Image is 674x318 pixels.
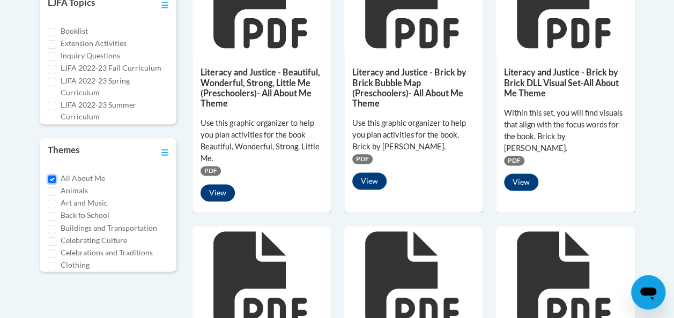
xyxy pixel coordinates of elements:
[504,107,626,154] div: Within this set, you will find visuals that align with the focus words for the book, Brick by [PE...
[201,184,235,201] button: View
[61,259,90,271] label: Clothing
[631,275,665,309] iframe: Button to launch messaging window
[48,143,79,158] h3: Themes
[61,99,168,123] label: LJFA 2022-23 Summer Curriculum
[61,172,105,184] label: All About Me
[61,123,168,147] label: LJFA 2022-23 Winter Curriculum
[504,156,524,165] span: PDF
[352,154,373,164] span: PDF
[504,173,538,191] button: View
[61,75,168,99] label: LJFA 2022-23 Spring Curriculum
[61,50,120,62] label: Inquiry Questions
[504,67,626,98] h5: Literacy and Justice - Brick by Brick DLL Visual Set-All About Me Theme
[61,247,153,259] label: Celebrations and Traditions
[61,25,88,37] label: Booklist
[201,166,221,176] span: PDF
[61,222,157,234] label: Buildings and Transportation
[161,143,168,158] a: Toggle collapse
[352,117,475,153] div: Use this graphic organizer to help you plan activities for the book, Brick by [PERSON_NAME].
[61,185,88,196] label: Animals
[61,209,109,221] label: Back to School
[352,172,387,190] button: View
[61,197,108,209] label: Art and Music
[61,37,127,49] label: Extension Activities
[352,67,475,108] h5: Literacy and Justice - Brick by Brick Bubble Map (Preschoolers)- All About Me Theme
[201,67,323,108] h5: Literacy and Justice - Beautiful, Wonderful, Strong, Little Me (Preschoolers)- All About Me Theme
[61,62,161,74] label: LJFA 2022-23 Fall Curriculum
[61,234,127,246] label: Celebrating Culture
[201,117,323,164] div: Use this graphic organizer to help you plan activities for the book Beautiful, Wonderful, Strong,...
